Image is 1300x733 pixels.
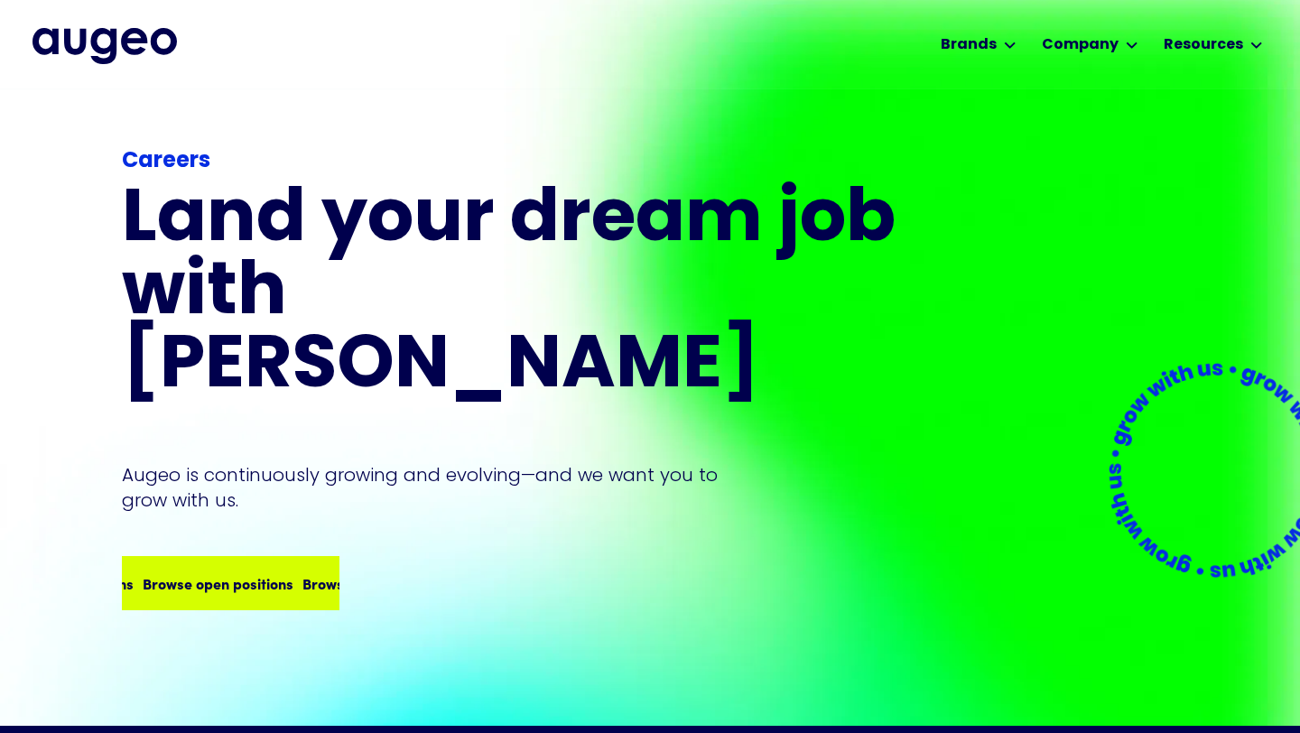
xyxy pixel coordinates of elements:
img: Augeo's full logo in midnight blue. [32,28,177,64]
h1: Land your dream job﻿ with [PERSON_NAME] [122,185,902,404]
div: Browse open positions [300,572,450,594]
div: Brands [941,34,997,56]
div: Resources [1164,34,1243,56]
strong: Careers [122,151,210,172]
a: Browse open positionsBrowse open positionsBrowse open positions [122,556,339,610]
p: Augeo is continuously growing and evolving—and we want you to grow with us. [122,462,743,513]
div: Company [1042,34,1119,56]
div: Browse open positions [140,572,291,594]
a: home [32,28,177,64]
